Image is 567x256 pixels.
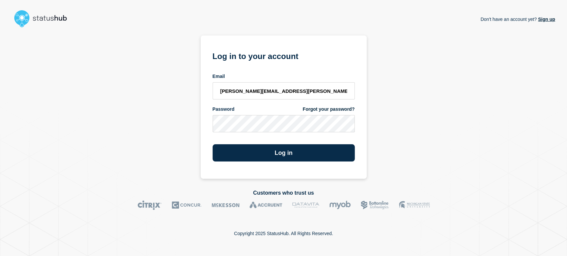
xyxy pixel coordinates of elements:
span: Email [213,73,225,80]
img: Citrix logo [138,200,162,210]
img: StatusHub logo [12,8,75,29]
img: McKesson logo [212,200,239,210]
img: MSU logo [399,200,430,210]
p: Copyright 2025 StatusHub. All Rights Reserved. [234,231,333,236]
p: Don't have an account yet? [480,11,555,27]
a: Sign up [537,17,555,22]
h2: Customers who trust us [12,190,555,196]
button: Log in [213,144,355,161]
input: email input [213,82,355,99]
img: Concur logo [172,200,202,210]
img: Bottomline logo [361,200,389,210]
input: password input [213,115,355,132]
img: Accruent logo [249,200,282,210]
span: Password [213,106,235,112]
img: myob logo [329,200,351,210]
img: DataVita logo [292,200,319,210]
h1: Log in to your account [213,49,355,62]
a: Forgot your password? [303,106,354,112]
